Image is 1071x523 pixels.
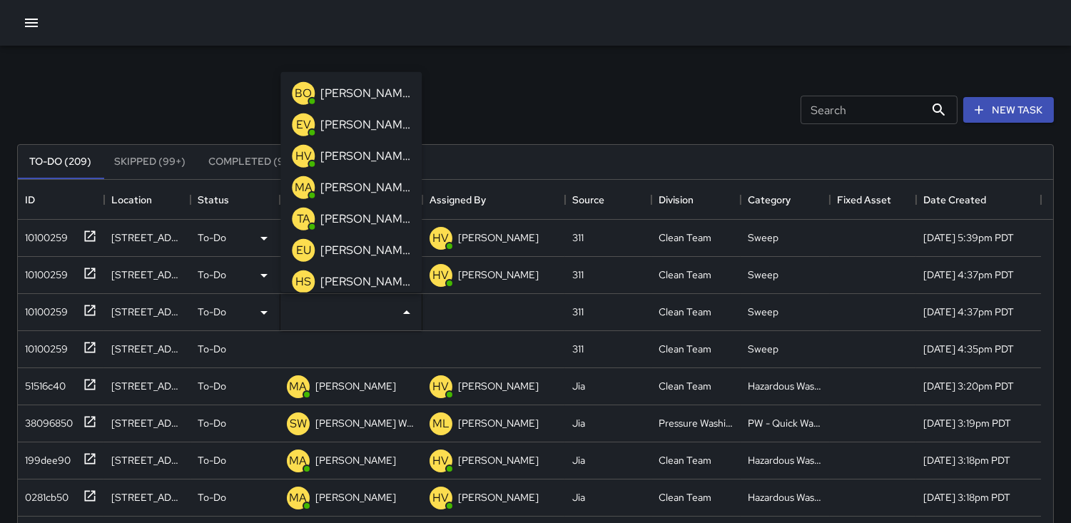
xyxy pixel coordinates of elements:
p: [PERSON_NAME] [458,230,539,245]
button: New Task [963,97,1054,123]
p: [PERSON_NAME] [320,273,410,290]
div: Clean Team [659,342,711,356]
p: [PERSON_NAME] [458,416,539,430]
p: [PERSON_NAME] [320,178,410,196]
div: ID [18,180,104,220]
div: Sweep [748,268,778,282]
div: 9/10/2025, 4:37pm PDT [923,305,1014,319]
button: To-Do (209) [18,145,103,179]
div: Source [565,180,651,220]
div: Clean Team [659,305,711,319]
p: To-Do [198,230,226,245]
p: [PERSON_NAME] [320,241,410,258]
button: Completed (99+) [197,145,312,179]
div: Category [748,180,791,220]
p: [PERSON_NAME] Weekly [315,416,415,430]
div: Sweep [748,305,778,319]
div: 9/10/2025, 3:19pm PDT [923,416,1011,430]
p: To-Do [198,379,226,393]
p: EU [296,241,311,258]
div: 527 Stevenson Street [111,416,183,430]
p: MA [290,452,308,469]
div: 38096850 [19,410,73,430]
p: To-Do [198,305,226,319]
div: Division [659,180,694,220]
p: HV [433,230,450,247]
p: [PERSON_NAME] [315,379,396,393]
p: TA [297,210,310,227]
div: 9/10/2025, 5:39pm PDT [923,230,1014,245]
p: HV [433,267,450,284]
p: [PERSON_NAME] [320,210,410,227]
p: HV [433,378,450,395]
p: [PERSON_NAME] Overall [320,84,410,101]
div: Division [651,180,741,220]
div: Status [191,180,280,220]
p: MA [290,378,308,395]
p: MA [295,178,313,196]
div: 10100259 [19,225,68,245]
p: To-Do [198,453,226,467]
div: Clean Team [659,230,711,245]
div: 550 Minna Street [111,305,183,319]
div: Status [198,180,229,220]
div: Jia [572,490,585,504]
p: [PERSON_NAME] [315,490,396,504]
div: 10100259 [19,262,68,282]
div: 1095 Mission Street [111,230,183,245]
div: 9/10/2025, 4:35pm PDT [923,342,1014,356]
div: 311 [572,305,584,319]
div: Fixed Asset [837,180,891,220]
p: HV [433,489,450,507]
div: 311 [572,342,584,356]
div: Assigned To [280,180,422,220]
p: EV [296,116,311,133]
p: MA [290,489,308,507]
div: 1201 Mission Street [111,342,183,356]
p: To-Do [198,342,226,356]
div: Location [104,180,191,220]
div: 9/10/2025, 3:18pm PDT [923,490,1010,504]
p: BO [295,84,312,101]
div: 311 [572,268,584,282]
div: 199dee90 [19,447,71,467]
button: Close [397,303,417,323]
div: Source [572,180,604,220]
div: Category [741,180,830,220]
div: Date Created [916,180,1041,220]
div: 0281cb50 [19,484,68,504]
div: 519 Stevenson Street [111,453,183,467]
div: 10100259 [19,336,68,356]
div: Date Created [923,180,986,220]
div: Hazardous Waste [748,379,823,393]
div: 9/10/2025, 4:37pm PDT [923,268,1014,282]
div: Location [111,180,152,220]
div: Hazardous Waste [748,453,823,467]
div: 537 Stevenson Street [111,379,183,393]
div: Clean Team [659,490,711,504]
div: 550 Minna Street [111,268,183,282]
div: Clean Team [659,268,711,282]
p: To-Do [198,268,226,282]
div: Sweep [748,230,778,245]
div: 510 Stevenson Street [111,490,183,504]
p: HS [295,273,311,290]
div: Hazardous Waste [748,490,823,504]
div: Jia [572,416,585,430]
p: [PERSON_NAME] [458,268,539,282]
div: ID [25,180,35,220]
p: HV [433,452,450,469]
div: Clean Team [659,379,711,393]
div: 9/10/2025, 3:20pm PDT [923,379,1014,393]
p: [PERSON_NAME] [315,453,396,467]
div: Assigned By [430,180,486,220]
div: Fixed Asset [830,180,916,220]
div: Assigned By [422,180,565,220]
div: PW - Quick Wash [748,416,823,430]
div: 311 [572,230,584,245]
div: Jia [572,453,585,467]
p: [PERSON_NAME] [458,379,539,393]
div: 51516c40 [19,373,66,393]
p: [PERSON_NAME] [320,116,410,133]
div: Jia [572,379,585,393]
